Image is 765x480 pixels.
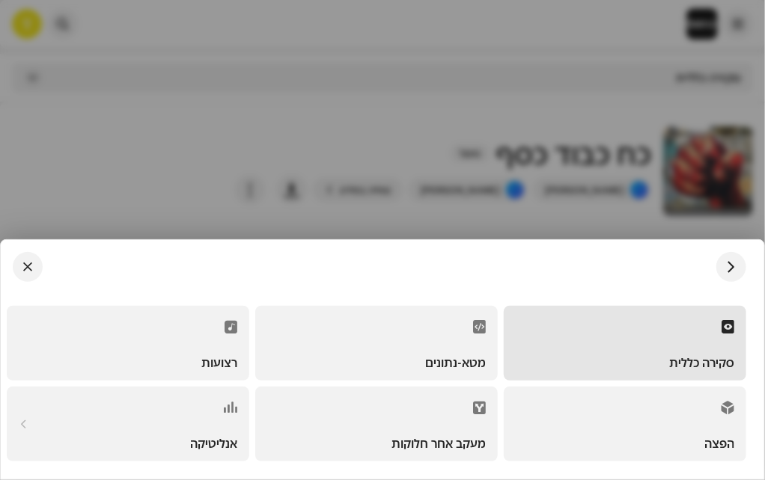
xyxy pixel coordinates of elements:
[391,437,486,449] div: מעקב אחר חלוקות
[504,306,746,381] re-m-nav-item: סקירה כללית
[7,306,249,381] re-m-nav-item: רצועות
[7,387,249,461] re-m-nav-dropdown: אנליטיקה
[190,437,237,449] div: אנליטיקה
[425,357,486,369] div: מטא-נתונים
[255,387,498,461] re-m-nav-item: מעקב אחר חלוקות
[255,306,498,381] re-m-nav-item: מטא-נתונים
[201,357,237,369] div: רצועות
[504,387,746,461] re-m-nav-item: הפצה
[704,437,734,449] div: הפצה
[669,357,734,369] div: סקירה כללית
